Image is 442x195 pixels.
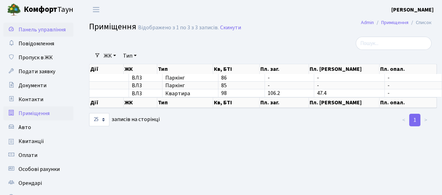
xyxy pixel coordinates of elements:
a: Приміщення [381,19,408,26]
label: записів на сторінці [89,113,160,126]
select: записів на сторінці [89,113,109,126]
th: Тип [157,97,213,108]
span: ВЛ3 [132,91,159,96]
a: Пропуск в ЖК [3,51,73,65]
a: Авто [3,120,73,134]
span: Паркінг [165,75,215,81]
a: Скинути [220,24,241,31]
span: Панель управління [19,26,66,33]
span: - [317,82,319,89]
span: 106.2 [268,90,280,97]
th: Пл. заг. [260,97,309,108]
th: Кв, БТІ [213,97,260,108]
span: - [268,74,270,82]
span: Квитанції [19,137,44,145]
span: Приміщення [19,110,50,117]
span: Пропуск в ЖК [19,54,53,61]
span: Документи [19,82,46,89]
a: Квитанції [3,134,73,148]
b: Комфорт [24,4,57,15]
a: [PERSON_NAME] [391,6,434,14]
span: - [317,74,319,82]
a: Документи [3,78,73,92]
span: Оплати [19,151,37,159]
span: 98 [221,90,227,97]
span: Особові рахунки [19,165,60,173]
th: Пл. [PERSON_NAME] [309,64,379,74]
th: Дії [89,97,124,108]
th: ЖК [124,97,157,108]
a: Оплати [3,148,73,162]
nav: breadcrumb [350,15,442,30]
a: Повідомлення [3,37,73,51]
a: Контакти [3,92,73,106]
span: Контакти [19,96,43,103]
th: Кв, БТІ [213,64,260,74]
span: ВЛ3 [132,83,159,88]
a: Admin [361,19,374,26]
th: Пл. опал. [379,97,437,108]
span: - [387,74,390,82]
button: Переключити навігацію [87,4,105,15]
a: Подати заявку [3,65,73,78]
span: Подати заявку [19,68,55,75]
span: Повідомлення [19,40,54,47]
span: 47.4 [317,90,326,97]
span: Квартира [165,91,215,96]
th: Пл. опал. [379,64,437,74]
a: 1 [409,114,420,126]
a: ЖК [101,50,119,62]
a: Панель управління [3,23,73,37]
span: 85 [221,82,227,89]
span: - [387,90,390,97]
th: Дії [89,64,124,74]
a: Тип [120,50,139,62]
div: Відображено з 1 по 3 з 3 записів. [138,24,219,31]
span: Таун [24,4,73,16]
span: Паркінг [165,83,215,88]
span: 86 [221,74,227,82]
input: Пошук... [356,37,432,50]
span: Приміщення [89,21,136,33]
a: Особові рахунки [3,162,73,176]
span: - [268,82,270,89]
a: Орендарі [3,176,73,190]
a: Приміщення [3,106,73,120]
th: Пл. заг. [260,64,309,74]
img: logo.png [7,3,21,17]
span: ВЛ3 [132,75,159,81]
span: Орендарі [19,179,42,187]
th: Пл. [PERSON_NAME] [309,97,379,108]
th: Тип [157,64,213,74]
th: ЖК [124,64,157,74]
li: Список [408,19,432,27]
span: Авто [19,123,31,131]
span: - [387,82,390,89]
